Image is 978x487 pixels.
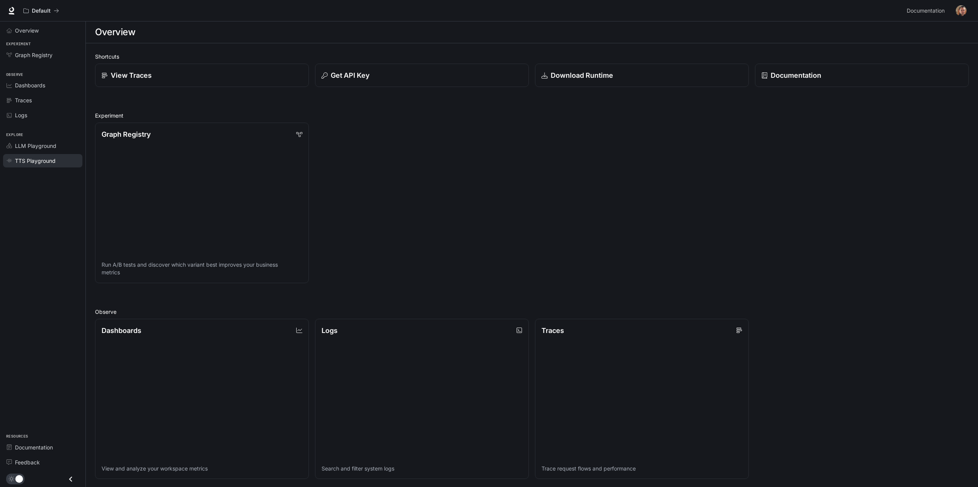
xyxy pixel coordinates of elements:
[15,81,45,89] span: Dashboards
[15,458,40,466] span: Feedback
[3,154,82,167] a: TTS Playground
[20,3,62,18] button: All workspaces
[15,26,39,34] span: Overview
[322,325,338,336] p: Logs
[102,129,151,139] p: Graph Registry
[32,8,51,14] p: Default
[3,456,82,469] a: Feedback
[102,325,141,336] p: Dashboards
[15,157,56,165] span: TTS Playground
[3,79,82,92] a: Dashboards
[3,441,82,454] a: Documentation
[95,123,309,283] a: Graph RegistryRun A/B tests and discover which variant best improves your business metrics
[956,5,967,16] img: User avatar
[535,64,749,87] a: Download Runtime
[3,139,82,152] a: LLM Playground
[15,474,23,483] span: Dark mode toggle
[535,319,749,479] a: TracesTrace request flows and performance
[907,6,945,16] span: Documentation
[3,48,82,62] a: Graph Registry
[95,64,309,87] a: View Traces
[755,64,969,87] a: Documentation
[111,70,152,80] p: View Traces
[95,25,135,40] h1: Overview
[95,112,969,120] h2: Experiment
[95,319,309,479] a: DashboardsView and analyze your workspace metrics
[15,142,56,150] span: LLM Playground
[331,70,369,80] p: Get API Key
[95,308,969,316] h2: Observe
[953,3,969,18] button: User avatar
[102,261,302,276] p: Run A/B tests and discover which variant best improves your business metrics
[15,111,27,119] span: Logs
[15,96,32,104] span: Traces
[102,465,302,472] p: View and analyze your workspace metrics
[771,70,821,80] p: Documentation
[542,465,742,472] p: Trace request flows and performance
[3,24,82,37] a: Overview
[95,52,969,61] h2: Shortcuts
[15,51,53,59] span: Graph Registry
[322,465,522,472] p: Search and filter system logs
[551,70,613,80] p: Download Runtime
[3,108,82,122] a: Logs
[904,3,950,18] a: Documentation
[315,319,529,479] a: LogsSearch and filter system logs
[315,64,529,87] button: Get API Key
[3,93,82,107] a: Traces
[15,443,53,451] span: Documentation
[62,471,79,487] button: Close drawer
[542,325,564,336] p: Traces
